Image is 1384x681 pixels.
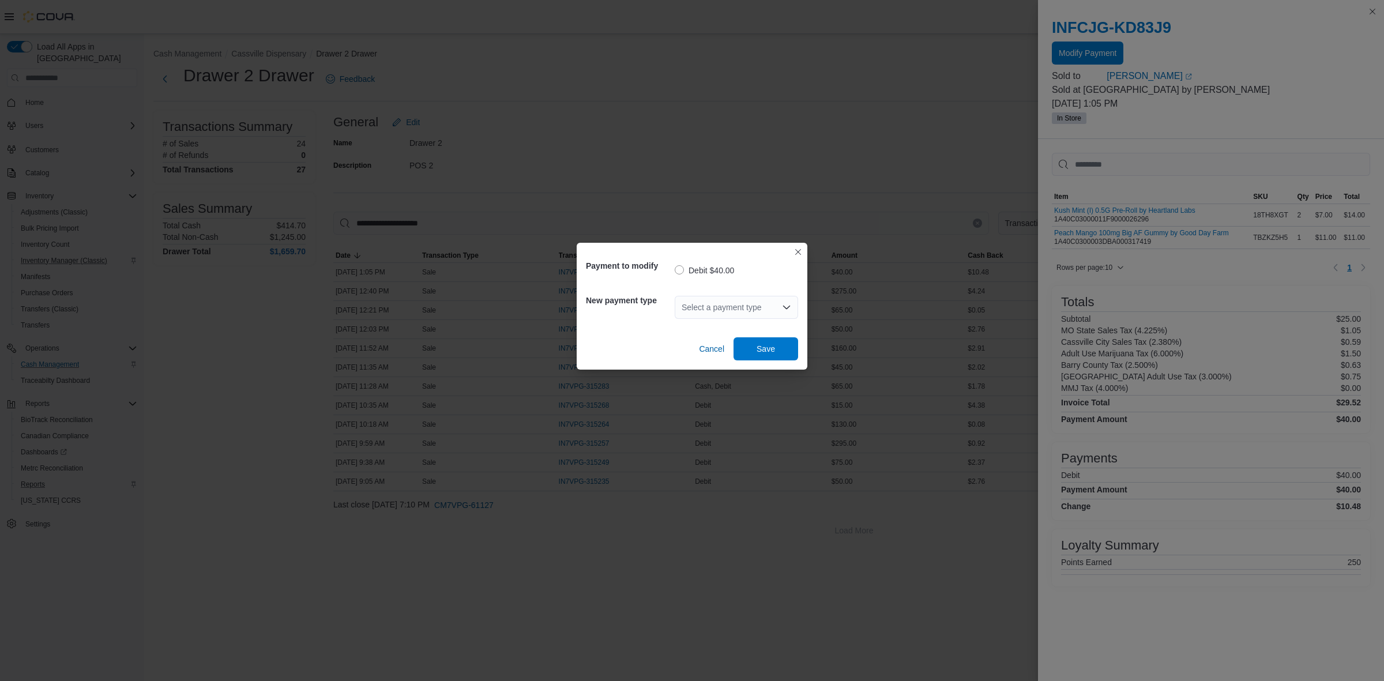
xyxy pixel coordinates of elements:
h5: New payment type [586,289,672,312]
h5: Payment to modify [586,254,672,277]
button: Open list of options [782,303,791,312]
button: Save [734,337,798,360]
label: Debit $40.00 [675,264,734,277]
span: Cancel [699,343,724,355]
input: Accessible screen reader label [682,300,683,314]
span: Save [757,343,775,355]
button: Closes this modal window [791,245,805,259]
button: Cancel [694,337,729,360]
